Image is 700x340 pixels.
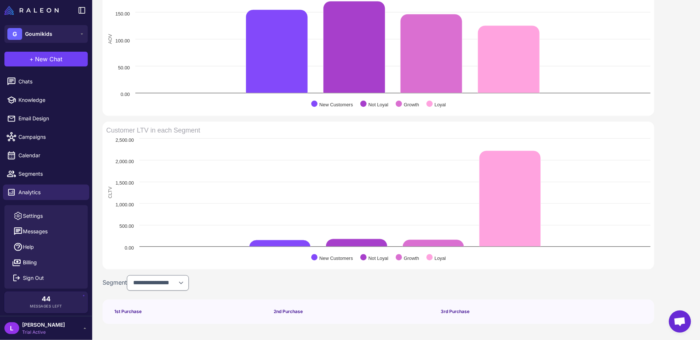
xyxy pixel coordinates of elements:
button: GGoumikids [4,25,88,43]
span: Knowledge [18,96,83,104]
text: 150.00 [115,11,130,17]
a: Raleon Logo [4,6,62,15]
text: 1,500.00 [115,181,134,186]
button: Sign Out [7,270,85,286]
a: Knowledge [3,92,89,108]
text: Growth [404,102,419,108]
a: Help [7,239,85,255]
span: Campaigns [18,133,83,141]
text: 2,500.00 [115,138,134,143]
span: Settings [23,212,43,220]
text: Loyal [434,102,446,108]
img: Raleon Logo [4,6,59,15]
span: Segments [18,170,83,178]
text: 0.00 [121,92,130,97]
span: 1st Purchase [114,309,142,315]
text: 500.00 [119,224,134,229]
div: Segment [103,275,654,291]
span: 44 [42,296,51,302]
text: 100.00 [115,38,130,44]
a: Campaigns [3,129,89,145]
a: Segments [3,166,89,182]
span: [PERSON_NAME] [22,321,65,329]
span: Calendar [18,151,83,159]
span: New Chat [35,55,63,63]
div: G [7,28,22,40]
a: Analytics [3,185,89,200]
div: L [4,322,19,334]
text: AOV [107,34,113,44]
span: Billing [23,258,37,267]
a: Chats [3,74,89,89]
a: Integrations [3,203,89,219]
text: CLTV [107,186,113,198]
text: Customer LTV in each Segment [106,127,200,134]
button: Messages [7,224,85,239]
a: Email Design [3,111,89,126]
text: 0.00 [125,245,134,251]
span: Email Design [18,114,83,123]
text: Loyal [434,256,446,261]
span: 3rd Purchase [441,309,469,315]
span: Messages Left [30,303,62,309]
text: 2,000.00 [115,159,134,165]
text: New Customers [319,102,353,108]
div: Open chat [669,310,691,333]
span: + [30,55,34,63]
svg: Customer LTV in each Segment [103,122,654,269]
button: +New Chat [4,52,88,66]
text: Not Loyal [368,102,388,108]
span: Messages [23,227,48,236]
text: 1,000.00 [115,202,134,208]
text: New Customers [319,256,353,261]
text: 50.00 [118,65,130,71]
a: Calendar [3,148,89,163]
span: 2nd Purchase [274,309,303,315]
span: Help [23,243,34,251]
text: Growth [404,256,419,261]
span: Analytics [18,188,83,196]
span: Chats [18,78,83,86]
text: Not Loyal [368,256,388,261]
span: Goumikids [25,30,52,38]
span: Trial Active [22,329,65,336]
span: Sign Out [23,274,44,282]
